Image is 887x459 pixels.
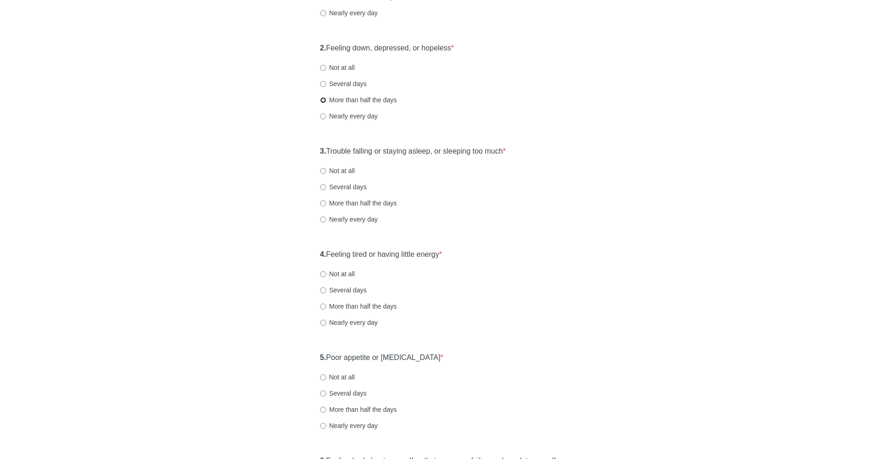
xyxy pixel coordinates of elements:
[320,287,326,293] input: Several days
[320,65,326,71] input: Not at all
[320,302,397,311] label: More than half the days
[320,269,355,279] label: Not at all
[320,146,506,157] label: Trouble falling or staying asleep, or sleeping too much
[320,423,326,429] input: Nearly every day
[320,372,355,382] label: Not at all
[320,147,326,155] strong: 3.
[320,44,326,52] strong: 2.
[320,200,326,206] input: More than half the days
[320,250,326,258] strong: 4.
[320,182,367,192] label: Several days
[320,271,326,277] input: Not at all
[320,354,326,361] strong: 5.
[320,168,326,174] input: Not at all
[320,407,326,413] input: More than half the days
[320,63,355,72] label: Not at all
[320,318,378,327] label: Nearly every day
[320,166,355,175] label: Not at all
[320,304,326,310] input: More than half the days
[320,389,367,398] label: Several days
[320,391,326,397] input: Several days
[320,353,443,363] label: Poor appetite or [MEDICAL_DATA]
[320,421,378,430] label: Nearly every day
[320,215,378,224] label: Nearly every day
[320,81,326,87] input: Several days
[320,79,367,88] label: Several days
[320,184,326,190] input: Several days
[320,320,326,326] input: Nearly every day
[320,43,454,54] label: Feeling down, depressed, or hopeless
[320,374,326,380] input: Not at all
[320,113,326,119] input: Nearly every day
[320,8,378,18] label: Nearly every day
[320,97,326,103] input: More than half the days
[320,198,397,208] label: More than half the days
[320,405,397,414] label: More than half the days
[320,285,367,295] label: Several days
[320,95,397,105] label: More than half the days
[320,249,442,260] label: Feeling tired or having little energy
[320,112,378,121] label: Nearly every day
[320,217,326,223] input: Nearly every day
[320,10,326,16] input: Nearly every day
